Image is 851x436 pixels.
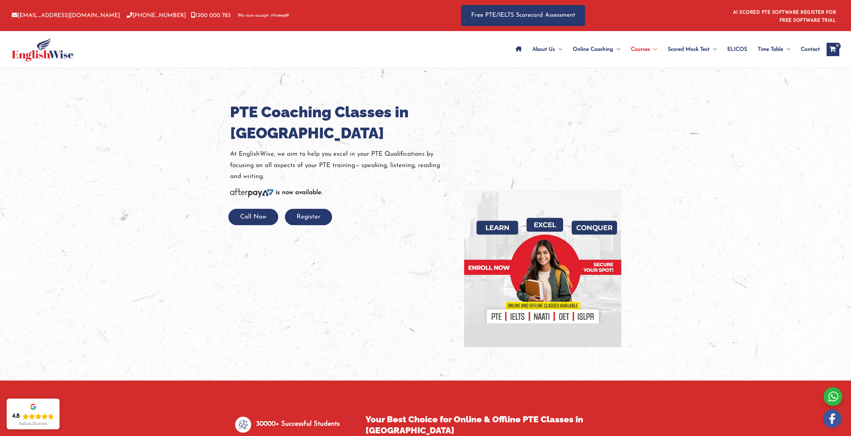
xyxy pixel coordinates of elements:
[464,190,621,347] img: banner-new-img
[271,14,289,17] img: Afterpay-Logo
[662,38,722,61] a: Scored Mock TestMenu Toggle
[722,38,752,61] a: ELICOS
[191,13,231,18] a: 1300 000 783
[573,38,613,61] span: Online Coaching
[613,38,620,61] span: Menu Toggle
[783,38,790,61] span: Menu Toggle
[631,38,650,61] span: Courses
[127,13,186,18] a: [PHONE_NUMBER]
[823,409,842,428] img: white-facebook.png
[276,189,322,196] b: is now available.
[510,38,820,61] nav: Site Navigation: Main Menu
[801,38,820,61] span: Contact
[228,214,278,220] a: Call Now
[567,38,626,61] a: Online CoachingMenu Toggle
[795,38,820,61] a: Contact
[12,37,74,61] img: cropped-ew-logo
[228,209,278,225] button: Call Now
[532,38,555,61] span: About Us
[668,38,710,61] span: Scored Mock Test
[12,13,120,18] a: [EMAIL_ADDRESS][DOMAIN_NAME]
[285,214,332,220] a: Register
[710,38,717,61] span: Menu Toggle
[230,149,454,182] p: At EnglishWise, we aim to help you excel in your PTE Qualifications by focusing on all aspects of...
[461,5,585,26] a: Free PTE/IELTS Scorecard Assessment
[230,102,454,144] h1: PTE Coaching Classes in [GEOGRAPHIC_DATA]
[527,38,567,61] a: About UsMenu Toggle
[256,419,340,430] p: 30000+ Successful Students
[230,188,274,197] img: Afterpay-Logo
[729,5,839,26] aside: Header Widget 1
[237,12,269,19] span: We now accept
[285,209,332,225] button: Register
[19,422,47,425] div: Read our 718 reviews
[827,43,839,56] a: View Shopping Cart, empty
[235,417,251,433] img: null
[12,412,20,420] div: 4.8
[758,38,783,61] span: Time Table
[626,38,662,61] a: CoursesMenu Toggle
[727,38,747,61] span: ELICOS
[555,38,562,61] span: Menu Toggle
[650,38,657,61] span: Menu Toggle
[733,10,836,23] a: AI SCORED PTE SOFTWARE REGISTER FOR FREE SOFTWARE TRIAL
[12,412,54,420] div: Rating: 4.8 out of 5
[752,38,795,61] a: Time TableMenu Toggle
